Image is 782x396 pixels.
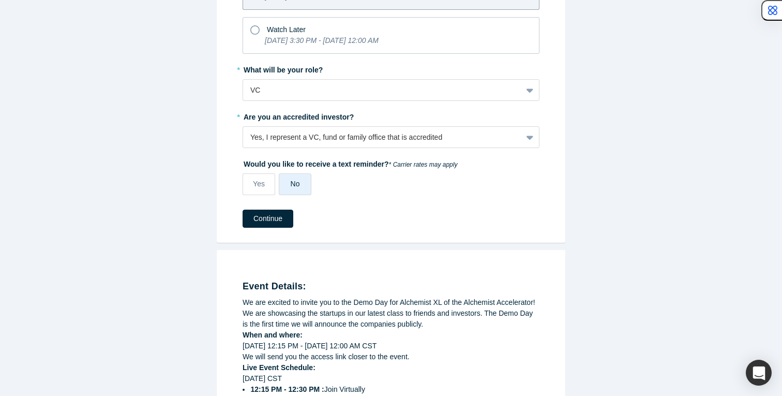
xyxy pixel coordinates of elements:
[265,36,379,45] i: [DATE] 3:30 PM - [DATE] 12:00 AM
[267,25,306,34] span: Watch Later
[243,61,539,76] label: What will be your role?
[243,331,303,339] strong: When and where:
[250,384,539,395] li: Join Virtually
[243,210,293,228] button: Continue
[243,308,539,330] div: We are showcasing the startups in our latest class to friends and investors. The Demo Day is the ...
[291,180,300,188] span: No
[243,351,539,362] div: We will send you the access link closer to the event.
[250,385,324,393] strong: 12:15 PM - 12:30 PM :
[253,180,265,188] span: Yes
[389,161,458,168] em: * Carrier rates may apply
[243,341,539,351] div: [DATE] 12:15 PM - [DATE] 12:00 AM CST
[243,363,315,372] strong: Live Event Schedule:
[243,108,539,123] label: Are you an accredited investor?
[250,132,515,143] div: Yes, I represent a VC, fund or family office that is accredited
[243,281,306,291] strong: Event Details:
[243,155,539,170] label: Would you like to receive a text reminder?
[243,297,539,308] div: We are excited to invite you to the Demo Day for Alchemist XL of the Alchemist Accelerator!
